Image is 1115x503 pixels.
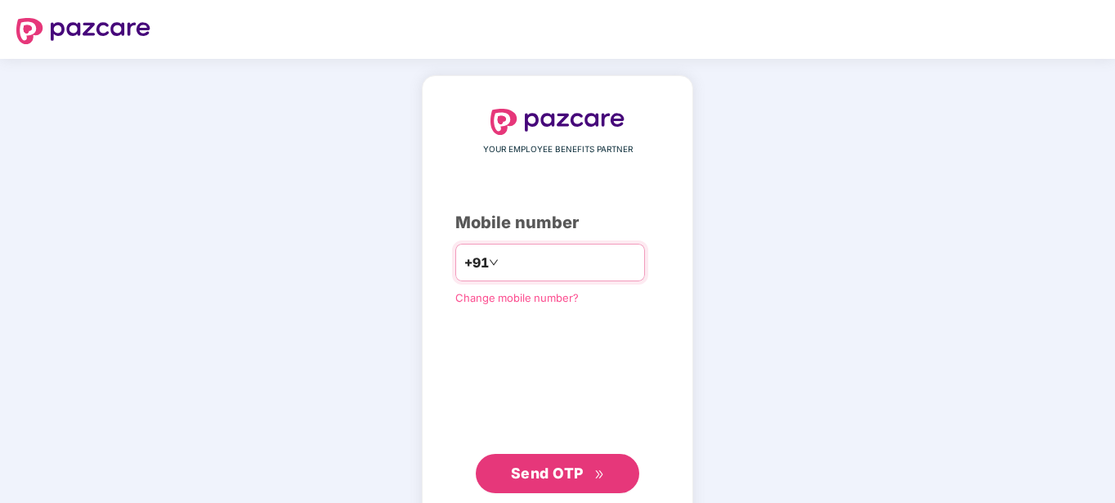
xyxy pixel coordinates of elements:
span: Send OTP [511,465,584,482]
span: +91 [464,253,489,273]
span: double-right [594,469,605,480]
span: down [489,258,499,267]
a: Change mobile number? [455,291,579,304]
div: Mobile number [455,210,660,236]
span: YOUR EMPLOYEE BENEFITS PARTNER [483,143,633,156]
img: logo [490,109,625,135]
button: Send OTPdouble-right [476,454,639,493]
img: logo [16,18,150,44]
